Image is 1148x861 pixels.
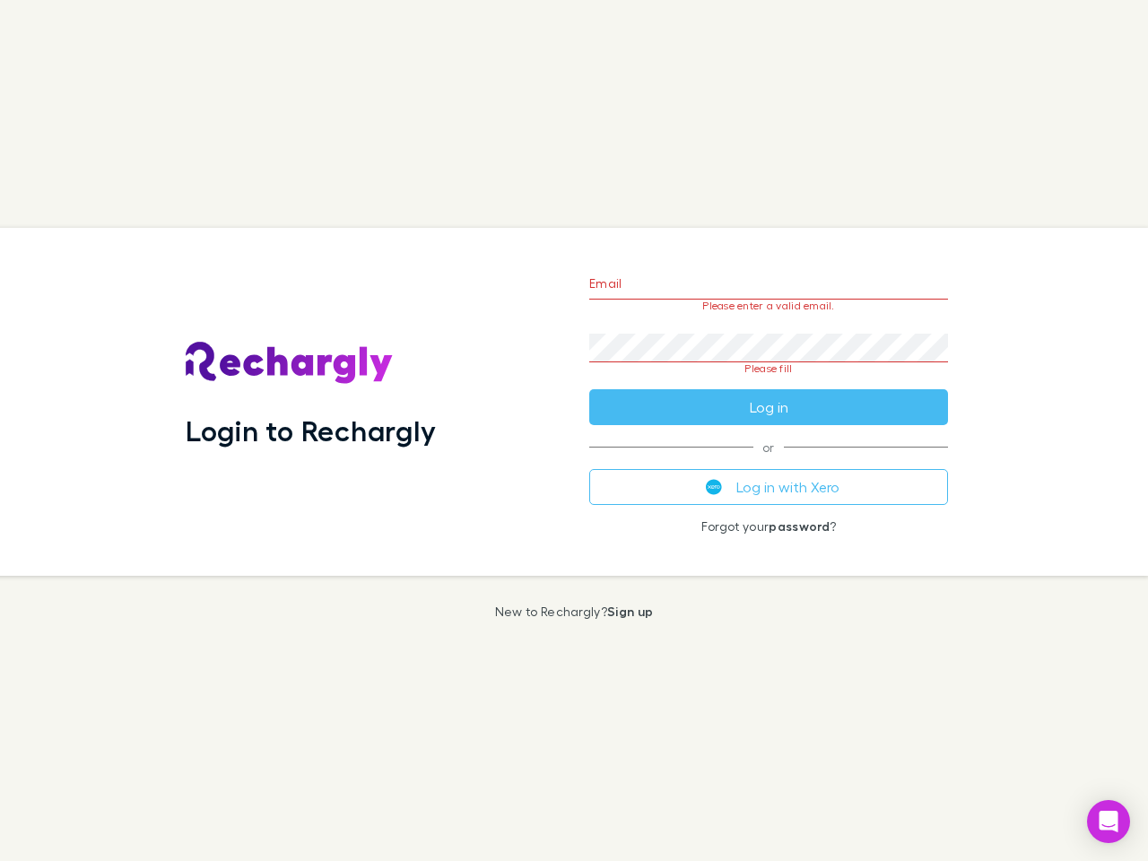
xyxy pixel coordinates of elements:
a: Sign up [607,604,653,619]
button: Log in with Xero [589,469,948,505]
button: Log in [589,389,948,425]
h1: Login to Rechargly [186,413,436,448]
p: Please fill [589,362,948,375]
div: Open Intercom Messenger [1087,800,1130,843]
img: Xero's logo [706,479,722,495]
a: password [769,518,830,534]
img: Rechargly's Logo [186,342,394,385]
p: Forgot your ? [589,519,948,534]
p: Please enter a valid email. [589,300,948,312]
p: New to Rechargly? [495,604,654,619]
span: or [589,447,948,448]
